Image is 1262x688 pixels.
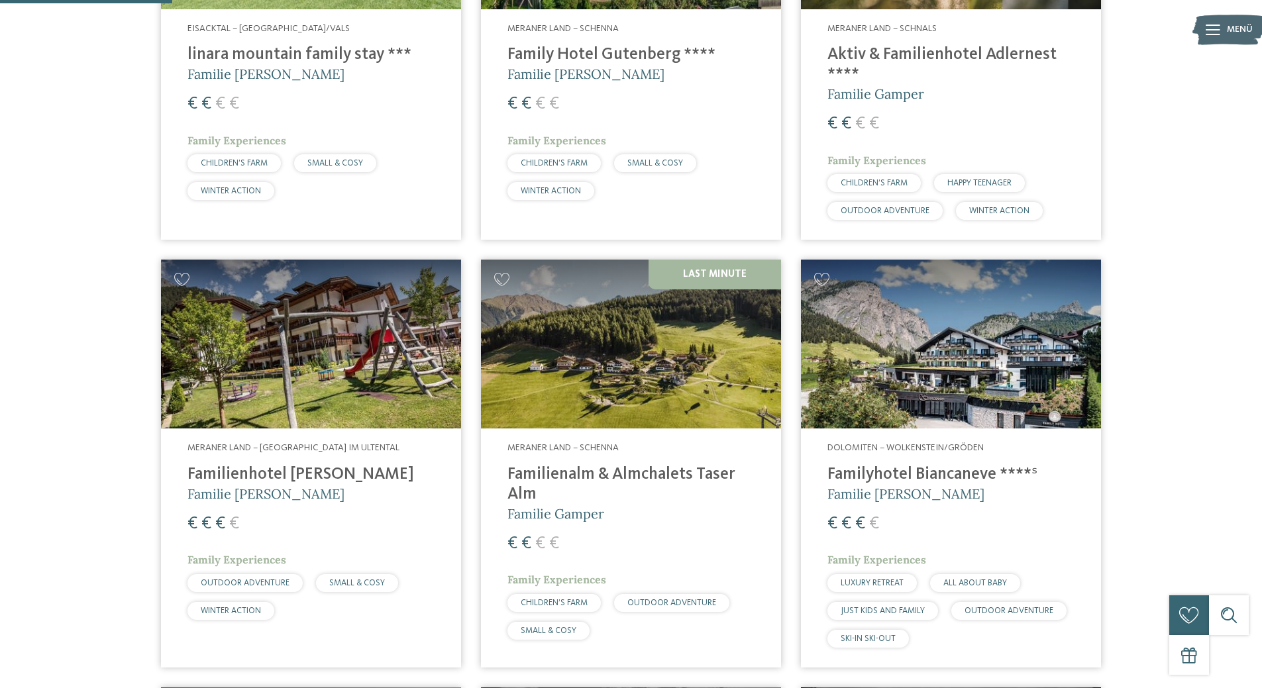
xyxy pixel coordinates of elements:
span: € [535,535,545,552]
span: Meraner Land – Schnals [827,24,937,33]
img: Familienhotels gesucht? Hier findet ihr die besten! [481,260,781,428]
span: SMALL & COSY [307,159,363,168]
span: CHILDREN’S FARM [201,159,268,168]
span: WINTER ACTION [521,187,581,195]
h4: linara mountain family stay *** [187,45,435,65]
span: LUXURY RETREAT [841,579,904,587]
span: SMALL & COSY [627,159,683,168]
h4: Aktiv & Familienhotel Adlernest **** [827,45,1075,85]
img: Familienhotels gesucht? Hier findet ihr die besten! [801,260,1101,428]
span: € [187,515,197,532]
span: Familie Gamper [507,505,604,522]
span: Family Experiences [827,553,926,566]
span: WINTER ACTION [201,187,261,195]
span: € [827,115,837,132]
span: OUTDOOR ADVENTURE [965,607,1053,615]
span: Family Experiences [507,134,606,147]
span: WINTER ACTION [201,607,261,615]
span: SMALL & COSY [329,579,385,587]
span: € [841,515,851,532]
span: € [229,95,239,113]
span: Family Experiences [827,154,926,167]
span: SKI-IN SKI-OUT [841,634,896,643]
span: € [521,535,531,552]
span: Familie Gamper [827,85,924,102]
img: Familienhotels gesucht? Hier findet ihr die besten! [161,260,461,428]
span: € [549,535,559,552]
span: JUST KIDS AND FAMILY [841,607,925,615]
span: € [201,95,211,113]
a: Familienhotels gesucht? Hier findet ihr die besten! Meraner Land – [GEOGRAPHIC_DATA] im Ultental ... [161,260,461,667]
h4: Family Hotel Gutenberg **** [507,45,755,65]
a: Familienhotels gesucht? Hier findet ihr die besten! Last Minute Meraner Land – Schenna Familienal... [481,260,781,667]
span: SMALL & COSY [521,626,576,635]
span: Meraner Land – Schenna [507,443,619,452]
span: OUTDOOR ADVENTURE [201,579,289,587]
span: Family Experiences [187,134,286,147]
span: OUTDOOR ADVENTURE [627,599,716,607]
span: CHILDREN’S FARM [521,159,588,168]
span: HAPPY TEENAGER [947,179,1012,187]
span: € [869,115,879,132]
span: € [535,95,545,113]
span: OUTDOOR ADVENTURE [841,207,929,215]
span: Meraner Land – [GEOGRAPHIC_DATA] im Ultental [187,443,399,452]
span: € [215,95,225,113]
span: CHILDREN’S FARM [841,179,908,187]
span: Family Experiences [507,573,606,586]
span: € [869,515,879,532]
span: Dolomiten – Wolkenstein/Gröden [827,443,984,452]
span: € [187,95,197,113]
span: € [841,115,851,132]
span: € [229,515,239,532]
span: ALL ABOUT BABY [943,579,1007,587]
h4: Familyhotel Biancaneve ****ˢ [827,465,1075,485]
span: € [507,535,517,552]
span: WINTER ACTION [969,207,1029,215]
h4: Familienalm & Almchalets Taser Alm [507,465,755,505]
a: Familienhotels gesucht? Hier findet ihr die besten! Dolomiten – Wolkenstein/Gröden Familyhotel Bi... [801,260,1101,667]
span: Familie [PERSON_NAME] [507,66,664,82]
span: Familie [PERSON_NAME] [187,485,344,502]
span: Family Experiences [187,553,286,566]
span: Eisacktal – [GEOGRAPHIC_DATA]/Vals [187,24,350,33]
span: € [507,95,517,113]
span: € [855,515,865,532]
span: Familie [PERSON_NAME] [827,485,984,502]
span: € [521,95,531,113]
span: € [549,95,559,113]
span: CHILDREN’S FARM [521,599,588,607]
h4: Familienhotel [PERSON_NAME] [187,465,435,485]
span: Meraner Land – Schenna [507,24,619,33]
span: € [855,115,865,132]
span: € [215,515,225,532]
span: Familie [PERSON_NAME] [187,66,344,82]
span: € [201,515,211,532]
span: € [827,515,837,532]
